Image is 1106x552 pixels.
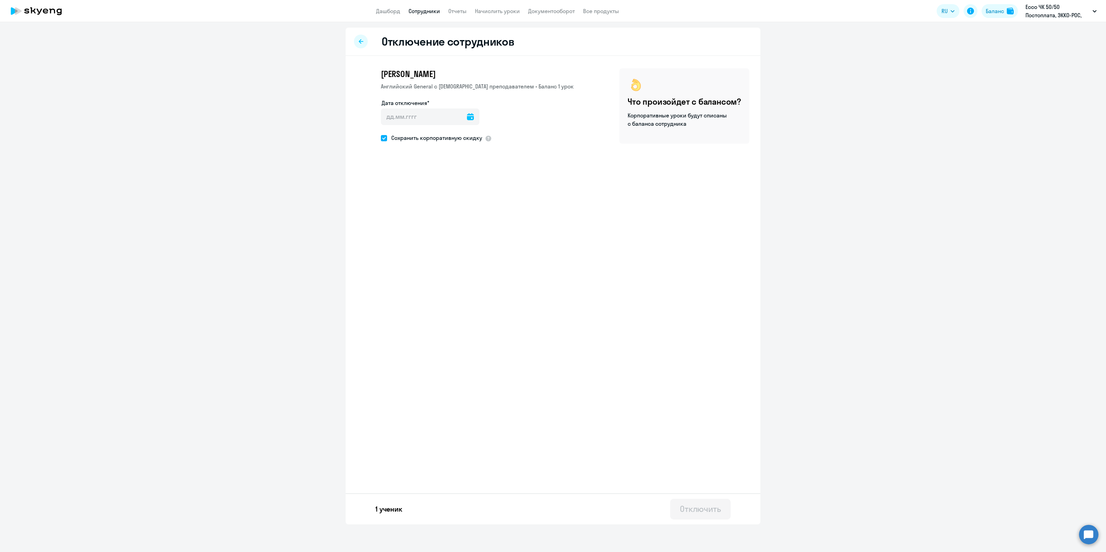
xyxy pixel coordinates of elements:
[375,504,402,514] p: 1 ученик
[1022,3,1100,19] button: Ecco ЧК 50/50 Постоплата, ЭККО-РОС, ООО
[382,35,514,48] h2: Отключение сотрудников
[409,8,440,15] a: Сотрудники
[381,68,435,79] span: [PERSON_NAME]
[381,108,479,125] input: дд.мм.гггг
[982,4,1018,18] button: Балансbalance
[448,8,467,15] a: Отчеты
[475,8,520,15] a: Начислить уроки
[628,111,728,128] p: Корпоративные уроки будут списаны с баланса сотрудника
[583,8,619,15] a: Все продукты
[1007,8,1014,15] img: balance
[941,7,948,15] span: RU
[628,77,644,93] img: ok
[1025,3,1090,19] p: Ecco ЧК 50/50 Постоплата, ЭККО-РОС, ООО
[670,499,731,520] button: Отключить
[376,8,400,15] a: Дашборд
[528,8,575,15] a: Документооборот
[937,4,959,18] button: RU
[986,7,1004,15] div: Баланс
[628,96,741,107] h4: Что произойдет с балансом?
[387,134,482,142] span: Сохранить корпоративную скидку
[381,82,574,91] p: Английский General с [DEMOGRAPHIC_DATA] преподавателем • Баланс 1 урок
[680,503,721,514] div: Отключить
[382,99,429,107] label: Дата отключения*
